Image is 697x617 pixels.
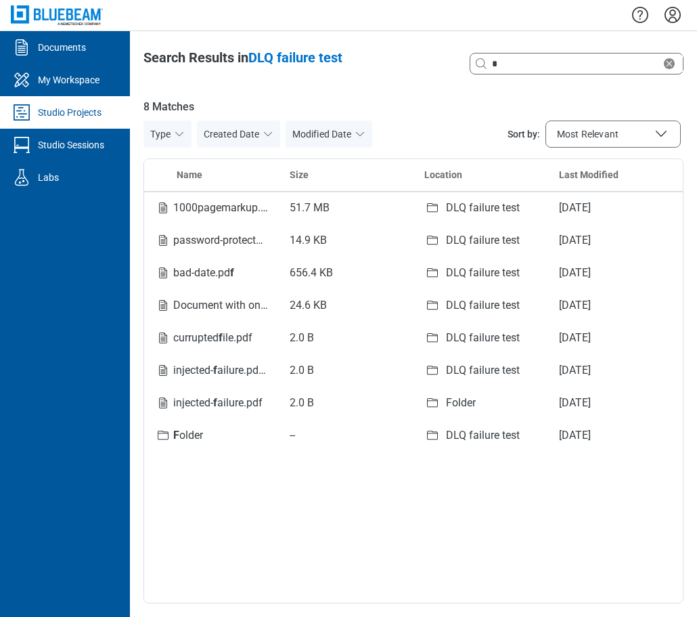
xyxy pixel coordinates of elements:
[279,224,413,257] td: 14.9 KB
[446,232,520,249] div: DLQ failure test
[11,167,32,188] svg: Labs
[470,53,683,75] div: Clear search
[424,232,441,249] svg: folder-icon
[155,395,171,411] svg: File-icon
[11,69,32,91] svg: My Workspace
[446,395,476,411] div: Folder
[38,171,59,184] div: Labs
[143,48,342,67] div: Search Results in
[155,232,171,249] svg: File-icon
[446,330,520,346] div: DLQ failure test
[173,331,252,344] span: currupted ile.pdf
[446,200,520,216] div: DLQ failure test
[279,257,413,289] td: 656.4 KB
[446,297,520,314] div: DLQ failure test
[279,354,413,387] td: 2.0 B
[155,330,171,346] svg: File-icon
[279,387,413,419] td: 2.0 B
[548,419,683,452] td: [DATE]
[446,265,520,281] div: DLQ failure test
[446,427,520,444] div: DLQ failure test
[173,429,179,442] em: F
[219,331,223,344] em: f
[173,234,286,247] span: password-protected.pd
[155,297,171,314] svg: File-icon
[230,266,234,279] em: f
[548,224,683,257] td: [DATE]
[286,121,372,148] button: Modified Date
[173,299,353,312] span: Document with onedrive markups.pd
[424,395,441,411] svg: folder-icon
[144,159,683,452] table: bb-data-table
[548,322,683,354] td: [DATE]
[548,289,683,322] td: [DATE]
[424,362,441,379] svg: folder-icon
[155,427,171,444] svg: Folder-icon
[155,200,171,216] svg: File-icon
[38,73,99,87] div: My Workspace
[38,41,86,54] div: Documents
[548,257,683,289] td: [DATE]
[213,396,217,409] em: f
[173,201,277,214] span: 1000pagemarkup.pd
[11,102,32,123] svg: Studio Projects
[424,200,441,216] svg: folder-icon
[213,364,217,377] em: f
[173,266,234,279] span: bad-date.pd
[548,354,683,387] td: [DATE]
[279,419,413,452] td: --
[424,297,441,314] svg: folder-icon
[545,121,681,148] button: Sort by:
[173,396,263,409] span: injected- ailure.pdf
[11,5,103,25] img: Bluebeam, Inc.
[279,192,413,224] td: 51.7 MB
[173,364,282,377] span: injected- ailure.pdf.pdf
[38,138,104,152] div: Studio Sessions
[508,127,540,141] span: Sort by:
[662,3,683,26] button: Settings
[248,49,342,66] span: DLQ failure test
[446,362,520,379] div: DLQ failure test
[279,289,413,322] td: 24.6 KB
[155,265,171,281] svg: File-icon
[38,106,102,119] div: Studio Projects
[143,99,683,115] span: 8 Matches
[424,330,441,346] svg: folder-icon
[557,127,619,141] span: Most Relevant
[548,387,683,419] td: [DATE]
[424,265,441,281] svg: folder-icon
[424,427,441,444] svg: folder-icon
[155,362,171,379] svg: File-icon
[279,322,413,354] td: 2.0 B
[11,134,32,156] svg: Studio Sessions
[11,37,32,58] svg: Documents
[661,56,683,72] div: Clear search
[173,429,203,442] span: older
[548,192,683,224] td: [DATE]
[197,121,280,148] button: Created Date
[143,121,192,148] button: Type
